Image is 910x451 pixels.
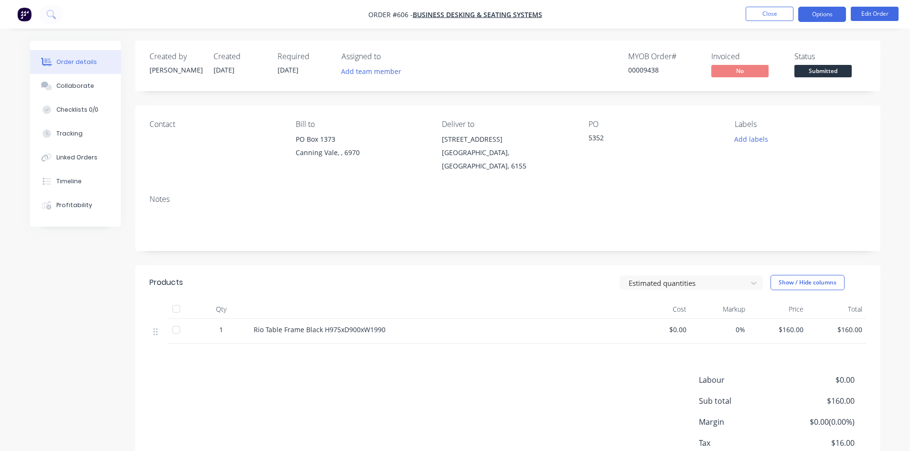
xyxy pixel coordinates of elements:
[342,65,407,78] button: Add team member
[783,395,854,407] span: $160.00
[30,146,121,169] button: Linked Orders
[278,65,299,74] span: [DATE]
[296,133,427,146] div: PO Box 1373
[442,146,573,173] div: [GEOGRAPHIC_DATA], [GEOGRAPHIC_DATA], 6155
[442,133,573,173] div: [STREET_ADDRESS][GEOGRAPHIC_DATA], [GEOGRAPHIC_DATA], 6155
[729,133,773,146] button: Add labels
[690,300,749,319] div: Markup
[296,120,427,129] div: Bill to
[30,74,121,98] button: Collaborate
[254,325,385,334] span: Rio Table Frame Black H975xD900xW1990
[589,133,708,146] div: 5352
[735,120,866,129] div: Labels
[150,277,183,288] div: Products
[150,65,202,75] div: [PERSON_NAME]
[219,325,223,335] span: 1
[753,325,804,335] span: $160.00
[699,374,784,386] span: Labour
[150,120,280,129] div: Contact
[749,300,808,319] div: Price
[56,153,97,162] div: Linked Orders
[699,395,784,407] span: Sub total
[30,50,121,74] button: Order details
[783,416,854,428] span: $0.00 ( 0.00 %)
[296,146,427,159] div: Canning Vale, , 6970
[30,169,121,193] button: Timeline
[17,7,32,21] img: Factory
[711,52,783,61] div: Invoiced
[628,65,700,75] div: 00009438
[442,133,573,146] div: [STREET_ADDRESS]
[56,82,94,90] div: Collaborate
[56,201,92,210] div: Profitability
[296,133,427,163] div: PO Box 1373Canning Vale, , 6970
[56,58,97,66] div: Order details
[783,437,854,449] span: $16.00
[811,325,862,335] span: $160.00
[56,105,98,114] div: Checklists 0/0
[214,52,266,61] div: Created
[56,129,83,138] div: Tracking
[278,52,330,61] div: Required
[694,325,745,335] span: 0%
[442,120,573,129] div: Deliver to
[30,193,121,217] button: Profitability
[632,300,691,319] div: Cost
[342,52,437,61] div: Assigned to
[794,65,852,79] button: Submitted
[150,195,866,204] div: Notes
[368,10,413,19] span: Order #606 -
[589,120,719,129] div: PO
[783,374,854,386] span: $0.00
[628,52,700,61] div: MYOB Order #
[636,325,687,335] span: $0.00
[798,7,846,22] button: Options
[699,437,784,449] span: Tax
[851,7,899,21] button: Edit Order
[794,52,866,61] div: Status
[30,122,121,146] button: Tracking
[794,65,852,77] span: Submitted
[193,300,250,319] div: Qty
[699,416,784,428] span: Margin
[150,52,202,61] div: Created by
[413,10,542,19] a: Business Desking & Seating Systems
[214,65,235,74] span: [DATE]
[746,7,793,21] button: Close
[771,275,845,290] button: Show / Hide columns
[56,177,82,186] div: Timeline
[30,98,121,122] button: Checklists 0/0
[807,300,866,319] div: Total
[336,65,406,78] button: Add team member
[711,65,769,77] span: No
